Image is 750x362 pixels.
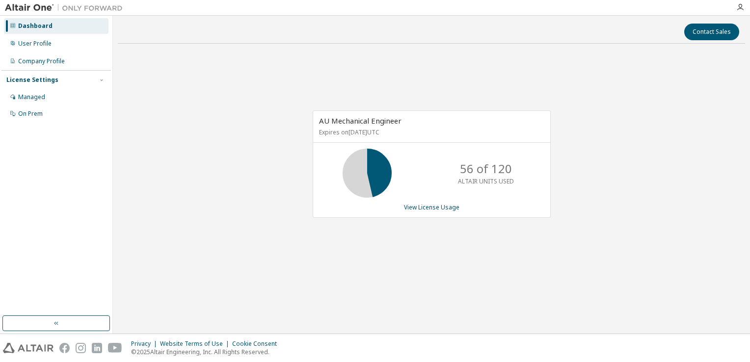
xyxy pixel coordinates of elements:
p: 56 of 120 [460,160,512,177]
p: Expires on [DATE] UTC [319,128,542,136]
span: AU Mechanical Engineer [319,116,402,126]
div: License Settings [6,76,58,84]
div: Privacy [131,340,160,348]
img: facebook.svg [59,343,70,353]
div: Website Terms of Use [160,340,232,348]
img: altair_logo.svg [3,343,54,353]
p: © 2025 Altair Engineering, Inc. All Rights Reserved. [131,348,283,356]
div: Company Profile [18,57,65,65]
img: youtube.svg [108,343,122,353]
img: Altair One [5,3,128,13]
div: Dashboard [18,22,53,30]
div: User Profile [18,40,52,48]
p: ALTAIR UNITS USED [458,177,514,185]
a: View License Usage [404,203,459,211]
div: Managed [18,93,45,101]
div: Cookie Consent [232,340,283,348]
img: linkedin.svg [92,343,102,353]
button: Contact Sales [684,24,739,40]
img: instagram.svg [76,343,86,353]
div: On Prem [18,110,43,118]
